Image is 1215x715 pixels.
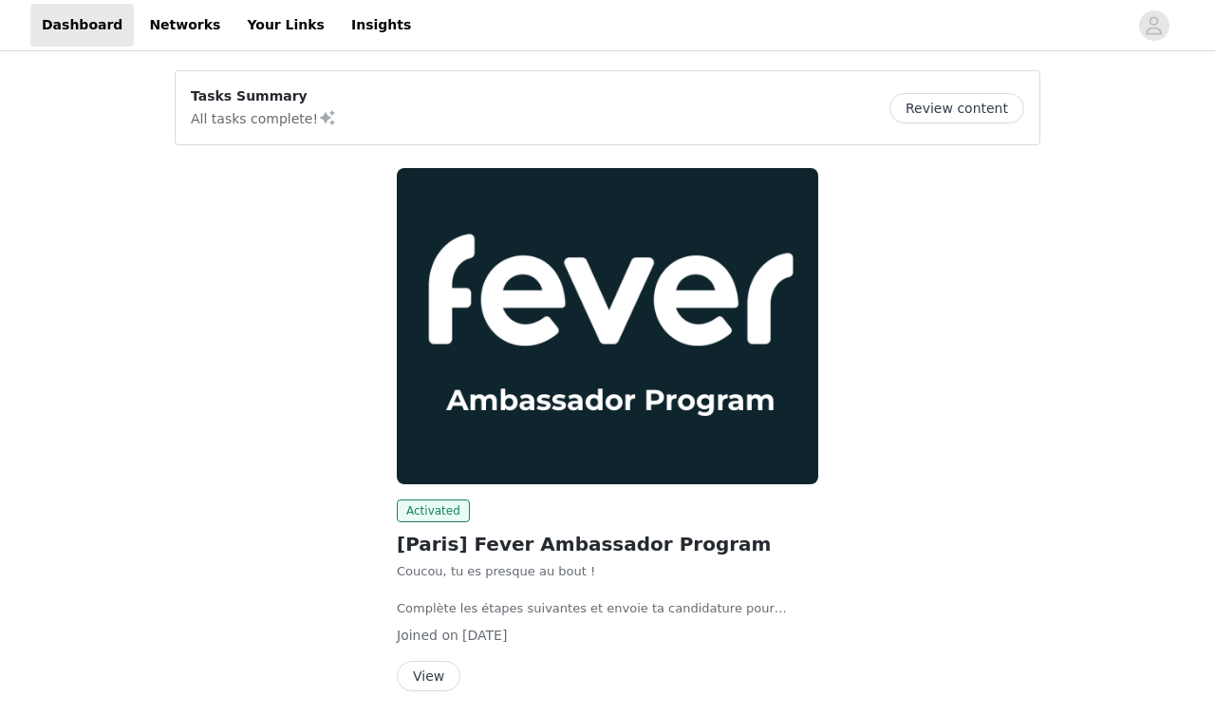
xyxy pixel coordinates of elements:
[397,168,818,484] img: Fever Ambassadors
[138,4,232,47] a: Networks
[340,4,422,47] a: Insights
[462,628,507,643] span: [DATE]
[397,599,818,618] p: Complète les étapes suivantes et envoie ta candidature pour devenir (environ 3 minutes). Notre éq...
[889,93,1024,123] button: Review content
[1145,10,1163,41] div: avatar
[191,86,337,106] p: Tasks Summary
[30,4,134,47] a: Dashboard
[397,530,818,558] h2: [Paris] Fever Ambassador Program
[397,628,458,643] span: Joined on
[235,4,336,47] a: Your Links
[397,499,470,522] span: Activated
[397,669,460,684] a: View
[397,661,460,691] button: View
[397,562,818,581] p: Coucou, tu es presque au bout !
[191,106,337,129] p: All tasks complete!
